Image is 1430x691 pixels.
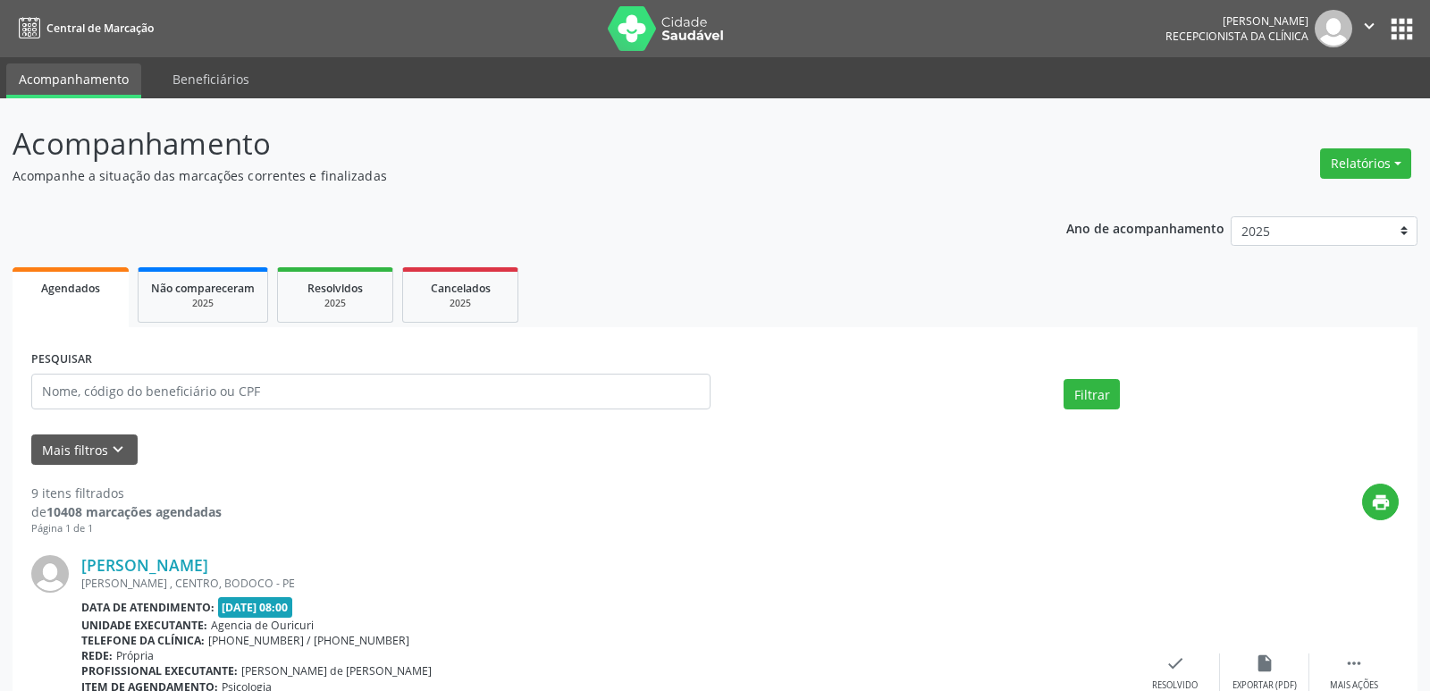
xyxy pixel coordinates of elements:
[160,63,262,95] a: Beneficiários
[81,576,1131,591] div: [PERSON_NAME] , CENTRO, BODOCO - PE
[211,618,314,633] span: Agencia de Ouricuri
[1386,13,1417,45] button: apps
[1359,16,1379,36] i: 
[81,618,207,633] b: Unidade executante:
[208,633,409,648] span: [PHONE_NUMBER] / [PHONE_NUMBER]
[241,663,432,678] span: [PERSON_NAME] de [PERSON_NAME]
[31,374,711,409] input: Nome, código do beneficiário ou CPF
[6,63,141,98] a: Acompanhamento
[46,503,222,520] strong: 10408 marcações agendadas
[431,281,491,296] span: Cancelados
[1352,10,1386,47] button: 
[81,555,208,575] a: [PERSON_NAME]
[151,281,255,296] span: Não compareceram
[290,297,380,310] div: 2025
[1344,653,1364,673] i: 
[218,597,293,618] span: [DATE] 08:00
[41,281,100,296] span: Agendados
[13,13,154,43] a: Central de Marcação
[81,633,205,648] b: Telefone da clínica:
[31,434,138,466] button: Mais filtroskeyboard_arrow_down
[416,297,505,310] div: 2025
[31,502,222,521] div: de
[81,648,113,663] b: Rede:
[1315,10,1352,47] img: img
[13,122,996,166] p: Acompanhamento
[1064,379,1120,409] button: Filtrar
[116,648,154,663] span: Própria
[1371,493,1391,512] i: print
[81,600,214,615] b: Data de atendimento:
[31,484,222,502] div: 9 itens filtrados
[1066,216,1224,239] p: Ano de acompanhamento
[31,346,92,374] label: PESQUISAR
[1320,148,1411,179] button: Relatórios
[151,297,255,310] div: 2025
[31,555,69,593] img: img
[13,166,996,185] p: Acompanhe a situação das marcações correntes e finalizadas
[1165,13,1308,29] div: [PERSON_NAME]
[1255,653,1274,673] i: insert_drive_file
[108,440,128,459] i: keyboard_arrow_down
[81,663,238,678] b: Profissional executante:
[1165,653,1185,673] i: check
[1165,29,1308,44] span: Recepcionista da clínica
[307,281,363,296] span: Resolvidos
[31,521,222,536] div: Página 1 de 1
[1362,484,1399,520] button: print
[46,21,154,36] span: Central de Marcação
